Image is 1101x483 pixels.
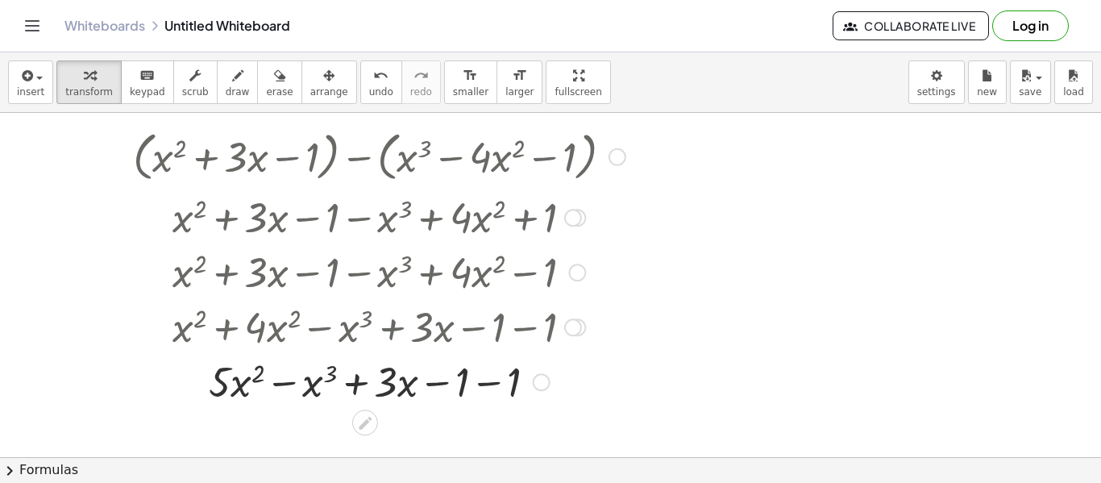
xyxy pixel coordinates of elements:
button: format_sizelarger [496,60,542,104]
span: larger [505,86,534,98]
button: settings [908,60,965,104]
button: format_sizesmaller [444,60,497,104]
button: Toggle navigation [19,13,45,39]
button: new [968,60,1007,104]
button: insert [8,60,53,104]
span: arrange [310,86,348,98]
span: draw [226,86,250,98]
a: Whiteboards [64,18,145,34]
span: load [1063,86,1084,98]
button: erase [257,60,301,104]
span: settings [917,86,956,98]
span: redo [410,86,432,98]
button: undoundo [360,60,402,104]
span: smaller [453,86,488,98]
button: save [1010,60,1051,104]
span: undo [369,86,393,98]
i: format_size [463,66,478,85]
span: insert [17,86,44,98]
button: fullscreen [546,60,610,104]
button: Collaborate Live [833,11,989,40]
span: scrub [182,86,209,98]
i: format_size [512,66,527,85]
button: redoredo [401,60,441,104]
span: new [977,86,997,98]
span: erase [266,86,293,98]
button: scrub [173,60,218,104]
i: keyboard [139,66,155,85]
span: save [1019,86,1041,98]
i: undo [373,66,388,85]
button: arrange [301,60,357,104]
span: keypad [130,86,165,98]
button: draw [217,60,259,104]
button: keyboardkeypad [121,60,174,104]
button: Log in [992,10,1069,41]
span: transform [65,86,113,98]
button: transform [56,60,122,104]
span: fullscreen [555,86,601,98]
i: redo [413,66,429,85]
button: load [1054,60,1093,104]
span: Collaborate Live [846,19,975,33]
div: Edit math [352,410,378,435]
